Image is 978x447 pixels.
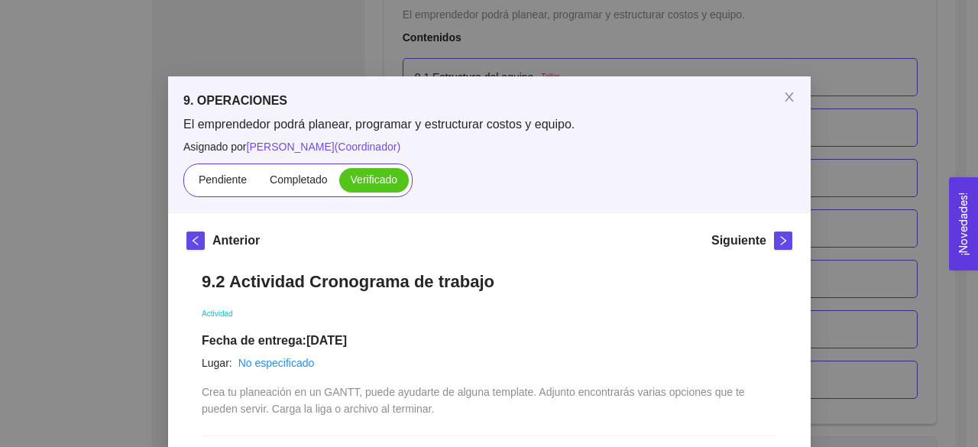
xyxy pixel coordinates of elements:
span: left [187,235,204,246]
h5: Anterior [212,232,260,250]
button: left [186,232,205,250]
span: Asignado por [183,138,795,155]
h1: 9.2 Actividad Cronograma de trabajo [202,271,777,292]
article: Lugar: [202,355,232,371]
button: right [774,232,792,250]
button: Close [768,76,811,119]
button: Open Feedback Widget [949,177,978,270]
span: Completado [270,173,328,186]
span: El emprendedor podrá planear, programar y estructurar costos y equipo. [183,116,795,133]
span: Verificado [350,173,397,186]
span: Crea tu planeación en un GANTT, puede ayudarte de alguna template. Adjunto encontrarás varias opc... [202,386,747,415]
span: [PERSON_NAME] ( Coordinador ) [246,141,400,153]
h5: 9. OPERACIONES [183,92,795,110]
span: close [783,91,795,103]
h5: Siguiente [711,232,766,250]
span: right [775,235,792,246]
h1: Fecha de entrega: [DATE] [202,333,777,348]
a: No especificado [238,357,314,369]
span: Pendiente [198,173,246,186]
span: Actividad [202,309,233,318]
